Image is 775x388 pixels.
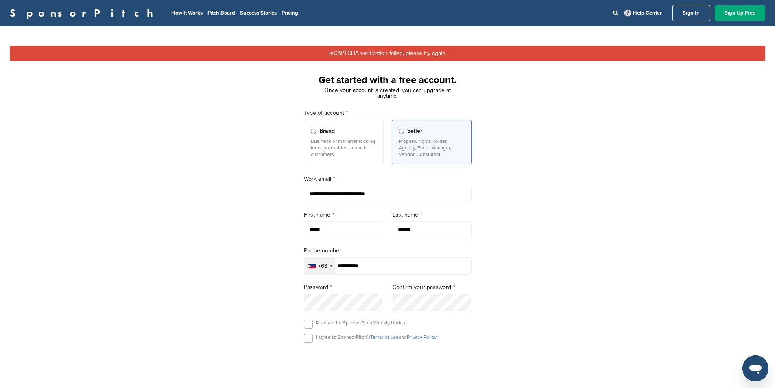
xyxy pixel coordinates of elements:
a: Terms of Use [370,334,399,340]
a: Success Stories [240,10,277,16]
p: Business or marketer looking for opportunities to reach customers [311,138,377,158]
label: First name [304,210,383,219]
p: Property rights holder, Agency, Event Manager, Vendor, Consultant [399,138,465,158]
label: Password [304,283,383,292]
h1: Get started with a free account. [294,73,481,88]
a: Privacy Policy [407,334,437,340]
label: Phone number [304,246,472,255]
a: Sign In [672,5,710,21]
a: Sign Up Free [715,5,765,21]
div: Selected country [304,258,335,274]
a: Pitch Board [207,10,235,16]
span: Seller [407,127,422,136]
label: Last name [393,210,472,219]
a: Help Center [623,8,664,18]
label: Work email [304,175,472,184]
span: Once your account is created, you can upgrade at anytime. [324,87,451,99]
input: Brand Business or marketer looking for opportunities to reach customers [311,129,316,134]
p: I agree to SponsorPitch’s and [316,334,437,340]
span: Brand [319,127,335,136]
p: Receive the SponsorPitch Weekly Update [316,320,407,326]
iframe: Button to launch messaging window [742,355,768,381]
div: reCAPTCHA verification failed, please try again. [10,46,765,61]
iframe: reCAPTCHA [341,352,434,376]
label: Confirm your password [393,283,472,292]
a: Pricing [282,10,298,16]
input: Seller Property rights holder, Agency, Event Manager, Vendor, Consultant [399,129,404,134]
a: SponsorPitch [10,8,158,18]
div: +63 [318,263,327,269]
label: Type of account [304,109,472,118]
a: How It Works [171,10,203,16]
